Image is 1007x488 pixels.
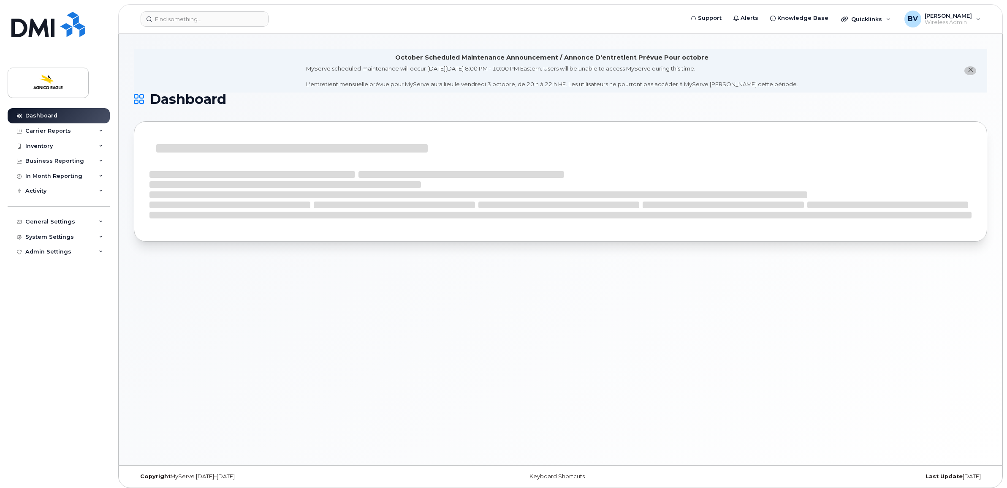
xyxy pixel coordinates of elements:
div: [DATE] [703,473,987,480]
strong: Last Update [926,473,963,480]
button: close notification [964,66,976,75]
div: MyServe [DATE]–[DATE] [134,473,418,480]
a: Keyboard Shortcuts [529,473,585,480]
span: Dashboard [150,93,226,106]
div: October Scheduled Maintenance Announcement / Annonce D'entretient Prévue Pour octobre [395,53,708,62]
strong: Copyright [140,473,171,480]
div: MyServe scheduled maintenance will occur [DATE][DATE] 8:00 PM - 10:00 PM Eastern. Users will be u... [306,65,798,88]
